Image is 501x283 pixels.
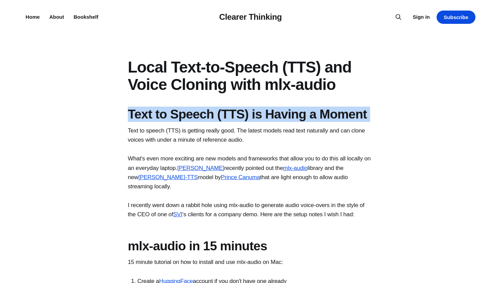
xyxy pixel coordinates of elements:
[219,12,282,21] a: Clearer Thinking
[413,13,430,21] a: Sign in
[128,257,373,267] p: 15 minute tutorial on how to install and use mlx-audio on Mac:
[221,174,260,180] a: Prince Canuma
[74,14,98,20] a: Bookshelf
[173,211,182,218] a: SVI
[49,14,64,20] a: About
[128,126,373,144] p: Text to speech (TTS) is getting really good. The latest models read text naturally and can clone ...
[138,174,198,180] a: [PERSON_NAME]-TTS
[26,14,40,20] a: Home
[283,165,307,171] a: mlx-audio
[437,11,475,24] a: Subscribe
[177,165,224,171] a: [PERSON_NAME]
[128,107,373,122] h1: Text to Speech (TTS) is Having a Moment
[128,154,373,191] p: What's even more exciting are new models and frameworks that allow you to do this all locally on ...
[128,201,373,219] p: I recently went down a rabbit hole using mlx-audio to generate audio voice-overs in the style of ...
[128,238,373,254] h1: mlx-audio in 15 minutes
[128,59,373,93] h1: Local Text-to-Speech (TTS) and Voice Cloning with mlx-audio
[393,12,404,22] button: Search this site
